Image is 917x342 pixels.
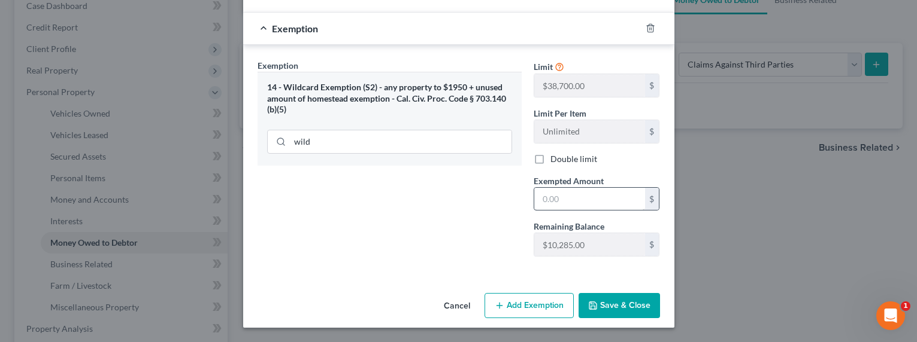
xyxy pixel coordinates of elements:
[645,74,659,97] div: $
[645,188,659,210] div: $
[534,220,604,233] label: Remaining Balance
[534,233,645,256] input: --
[258,60,298,71] span: Exemption
[534,74,645,97] input: --
[267,82,512,115] div: 14 - Wildcard Exemption (S2) - any property to $1950 + unused amount of homestead exemption - Cal...
[901,301,910,311] span: 1
[485,293,574,318] button: Add Exemption
[645,120,659,143] div: $
[434,294,480,318] button: Cancel
[579,293,660,318] button: Save & Close
[290,130,512,153] input: Search exemption rules...
[272,23,318,34] span: Exemption
[534,120,645,143] input: --
[534,176,604,186] span: Exempted Amount
[645,233,659,256] div: $
[876,301,905,330] iframe: Intercom live chat
[534,107,586,120] label: Limit Per Item
[534,62,553,72] span: Limit
[534,188,645,210] input: 0.00
[550,153,597,165] label: Double limit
